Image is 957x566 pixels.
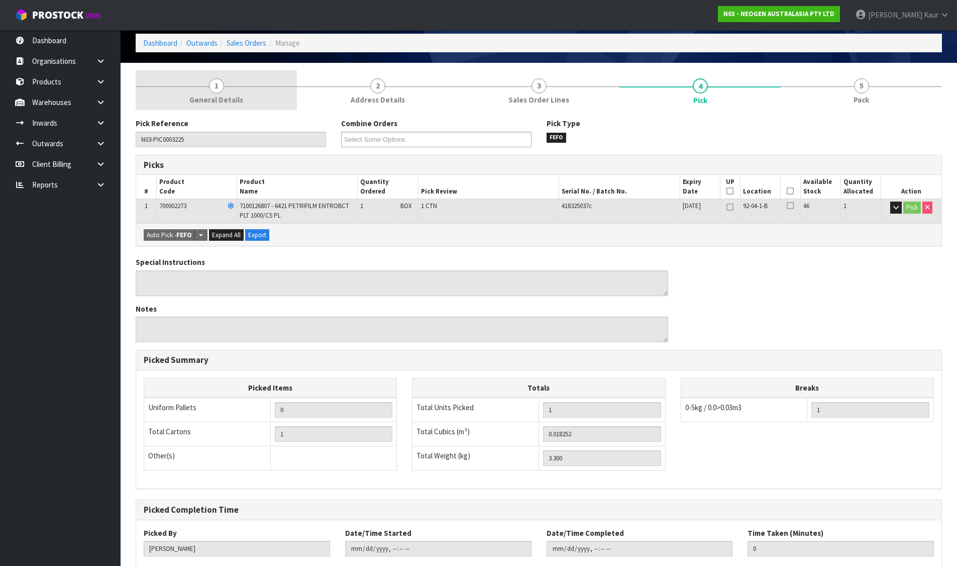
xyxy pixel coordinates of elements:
button: Auto Pick -FEFO [144,229,195,241]
span: Pack [854,95,869,105]
td: Total Cubics (m³) [412,422,539,446]
span: 2 [370,78,385,93]
label: Date/Time Completed [547,528,624,538]
span: Kaur [924,10,938,20]
label: Date/Time Started [345,528,411,538]
span: Manage [275,38,300,48]
h3: Picked Completion Time [144,505,934,515]
span: Sales Order Lines [508,95,569,105]
h3: Picks [144,160,531,170]
th: Quantity Allocated [841,175,881,199]
i: Frozen Goods [228,203,234,210]
span: 4 [693,78,708,93]
span: FEFO [547,133,567,143]
th: UP [720,175,740,199]
span: General Details [189,95,243,105]
span: 7100126807 - 6421 PETRIFILM ENTROBCT PLT 1000/CS PL [240,202,349,219]
span: 46 [803,202,809,210]
button: Expand All [209,229,244,241]
th: Product Code [156,175,237,199]
th: Product Name [237,175,357,199]
label: Notes [136,304,157,314]
label: Time Taken (Minutes) [748,528,823,538]
img: cube-alt.png [15,9,28,21]
strong: N03 - NEOGEN AUSTRALASIA PTY LTD [723,10,834,18]
h3: Picked Summary [144,355,934,365]
span: 92-04-1-B [743,202,768,210]
input: Time Taken [748,541,934,556]
a: Sales Orders [227,38,266,48]
td: Other(s) [144,446,271,470]
span: ProStock [32,9,83,22]
label: Picked By [144,528,177,538]
span: 5 [854,78,869,93]
th: Picked Items [144,378,397,398]
th: Location [740,175,780,199]
span: [PERSON_NAME] [868,10,922,20]
th: Expiry Date [680,175,720,199]
label: Special Instructions [136,257,205,267]
th: Available Stock [800,175,840,199]
a: Outwards [186,38,218,48]
th: Action [881,175,941,199]
span: 1 [843,202,846,210]
span: Expand All [212,231,241,239]
span: 1 [145,202,148,210]
th: Breaks [681,378,933,398]
span: BOX [400,202,412,210]
a: Dashboard [143,38,177,48]
td: Uniform Pallets [144,398,271,422]
button: Export [245,229,269,241]
button: Pick [903,202,921,214]
span: Address Details [351,95,405,105]
label: Pick Type [547,118,580,129]
th: # [136,175,156,199]
span: 1 [360,202,363,210]
small: WMS [85,11,101,21]
span: 3 [531,78,547,93]
span: 700002273 [159,202,186,210]
span: 0-5kg / 0.0>0.03m3 [685,403,741,412]
span: 1 CTN [421,202,437,210]
th: Totals [412,378,665,398]
span: Pick [693,95,707,106]
a: N03 - NEOGEN AUSTRALASIA PTY LTD [718,6,840,22]
input: OUTERS TOTAL = CTN [275,426,393,442]
td: Total Weight (kg) [412,446,539,470]
td: Total Units Picked [412,398,539,422]
span: [DATE] [683,202,701,210]
th: Quantity Ordered [358,175,418,199]
span: 418325037c [562,202,592,210]
label: Pick Reference [136,118,188,129]
label: Combine Orders [341,118,397,129]
input: Picked By [144,541,330,556]
strong: FEFO [176,231,192,239]
input: UNIFORM P LINES [275,402,393,418]
th: Serial No. / Batch No. [559,175,680,199]
td: Total Cartons [144,422,271,446]
th: Pick Review [418,175,559,199]
span: 1 [209,78,224,93]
